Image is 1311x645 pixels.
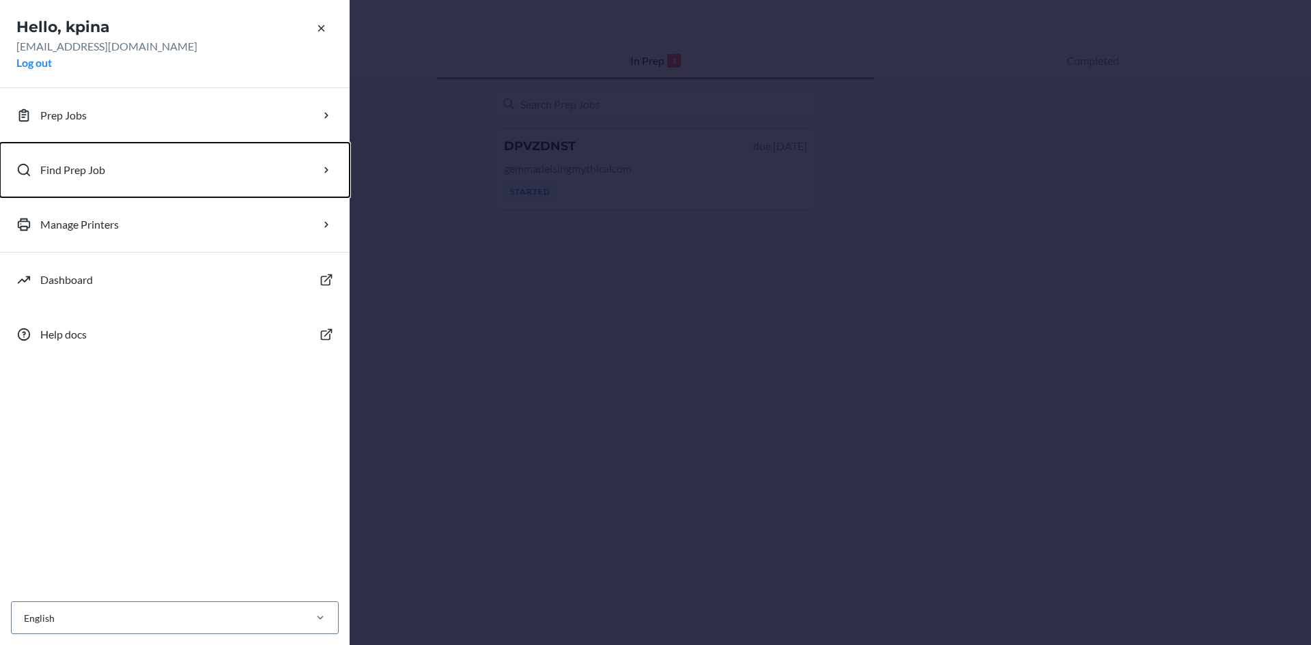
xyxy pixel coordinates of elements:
[40,326,87,343] p: Help docs
[16,38,333,55] p: [EMAIL_ADDRESS][DOMAIN_NAME]
[40,272,93,288] p: Dashboard
[16,16,333,38] h2: Hello, kpina
[40,162,105,178] p: Find Prep Job
[23,611,24,625] input: English
[40,107,87,124] p: Prep Jobs
[24,611,55,625] div: English
[16,55,52,71] button: Log out
[40,216,119,233] p: Manage Printers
